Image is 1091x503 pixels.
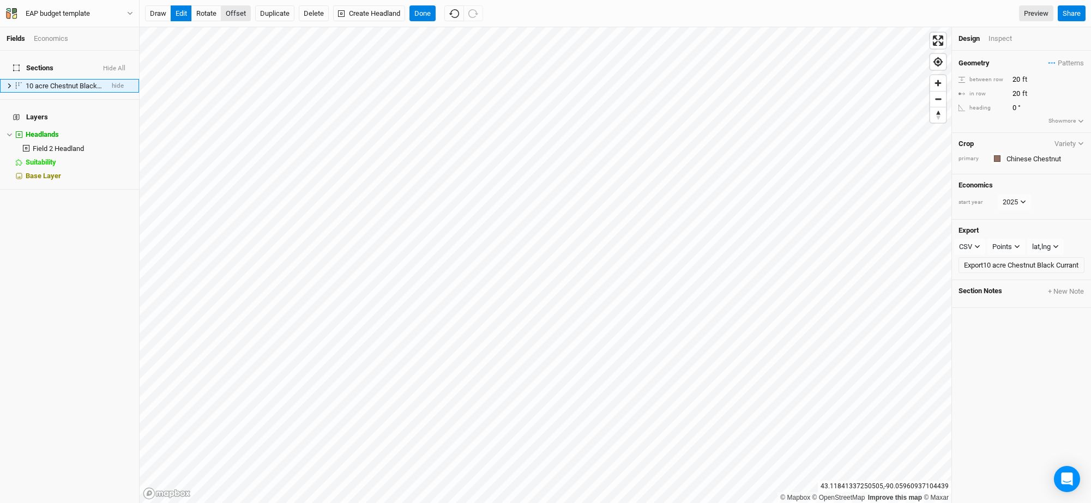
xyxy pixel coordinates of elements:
[26,158,132,167] div: Suitability
[463,5,483,22] button: Redo (^Z)
[930,91,946,107] button: Zoom out
[954,239,985,255] button: CSV
[33,144,84,153] span: Field 2 Headland
[13,64,53,72] span: Sections
[1054,140,1084,148] button: Variety
[959,198,997,207] div: start year
[1048,116,1084,126] button: Showmore
[959,155,986,163] div: primary
[103,65,126,72] button: Hide All
[34,34,68,44] div: Economics
[930,54,946,70] button: Find my location
[409,5,436,22] button: Done
[930,75,946,91] button: Zoom in
[299,5,329,22] button: Delete
[26,8,90,19] div: EAP budget template
[1032,241,1051,252] div: lat,lng
[26,172,61,180] span: Base Layer
[333,5,405,22] button: Create Headland
[959,226,1084,235] h4: Export
[959,287,1002,296] span: Section Notes
[992,241,1012,252] div: Points
[1054,466,1080,492] div: Open Intercom Messenger
[444,5,464,22] button: Undo (^z)
[959,76,1006,84] div: between row
[1047,287,1084,296] button: + New Note
[1003,152,1084,165] input: Chinese Chestnut
[930,92,946,107] span: Zoom out
[7,106,132,128] h4: Layers
[191,5,221,22] button: rotate
[818,481,951,492] div: 43.11841337250505 , -90.05960937104439
[1027,239,1064,255] button: lat,lng
[26,82,103,90] div: 10 acre Chestnut Black Currant
[5,8,134,20] button: EAP budget template
[988,34,1027,44] div: Inspect
[959,257,1084,274] button: Export10 acre Chestnut Black Currant
[26,172,132,180] div: Base Layer
[812,494,865,501] a: OpenStreetMap
[26,82,121,90] span: 10 acre Chestnut Black Currant
[7,34,25,43] a: Fields
[780,494,810,501] a: Mapbox
[959,140,974,148] h4: Crop
[145,5,171,22] button: draw
[112,79,124,93] span: hide
[924,494,949,501] a: Maxar
[998,194,1031,210] button: 2025
[33,144,132,153] div: Field 2 Headland
[959,90,1006,98] div: in row
[930,33,946,49] button: Enter fullscreen
[987,239,1025,255] button: Points
[26,130,59,138] span: Headlands
[959,181,1084,190] h4: Economics
[959,59,990,68] h4: Geometry
[26,130,132,139] div: Headlands
[959,241,972,252] div: CSV
[959,104,1006,112] div: heading
[1058,5,1086,22] button: Share
[143,487,191,500] a: Mapbox logo
[26,158,56,166] span: Suitability
[930,107,946,123] button: Reset bearing to north
[1048,57,1084,69] button: Patterns
[1048,58,1084,69] span: Patterns
[1019,5,1053,22] a: Preview
[959,34,980,44] div: Design
[868,494,922,501] a: Improve this map
[171,5,192,22] button: edit
[255,5,294,22] button: Duplicate
[221,5,251,22] button: offset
